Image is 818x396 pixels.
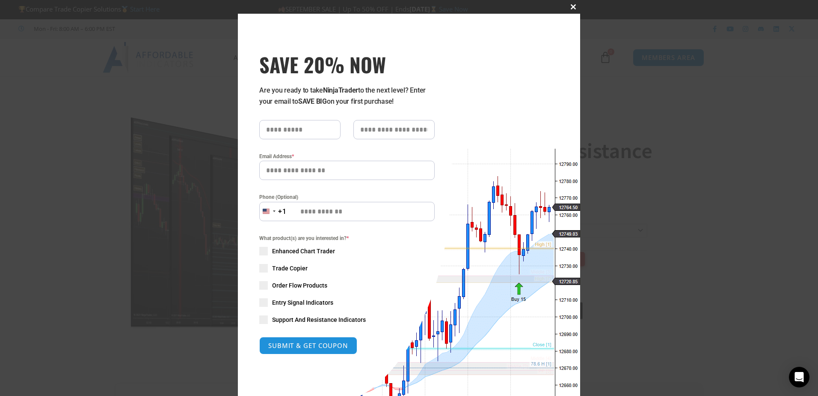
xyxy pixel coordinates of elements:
label: Enhanced Chart Trader [259,247,435,255]
label: Support And Resistance Indicators [259,315,435,324]
div: +1 [278,206,287,217]
label: Trade Copier [259,264,435,273]
span: SAVE 20% NOW [259,52,435,76]
span: Support And Resistance Indicators [272,315,366,324]
label: Entry Signal Indicators [259,298,435,307]
span: Trade Copier [272,264,308,273]
label: Phone (Optional) [259,193,435,201]
span: What product(s) are you interested in? [259,234,435,243]
div: Open Intercom Messenger [789,367,809,387]
strong: SAVE BIG [298,97,327,105]
label: Email Address [259,152,435,161]
strong: NinjaTrader [323,86,358,94]
p: Are you ready to take to the next level? Enter your email to on your first purchase! [259,85,435,107]
button: Selected country [259,202,287,221]
label: Order Flow Products [259,281,435,290]
button: SUBMIT & GET COUPON [259,337,357,354]
span: Entry Signal Indicators [272,298,333,307]
span: Order Flow Products [272,281,327,290]
span: Enhanced Chart Trader [272,247,335,255]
